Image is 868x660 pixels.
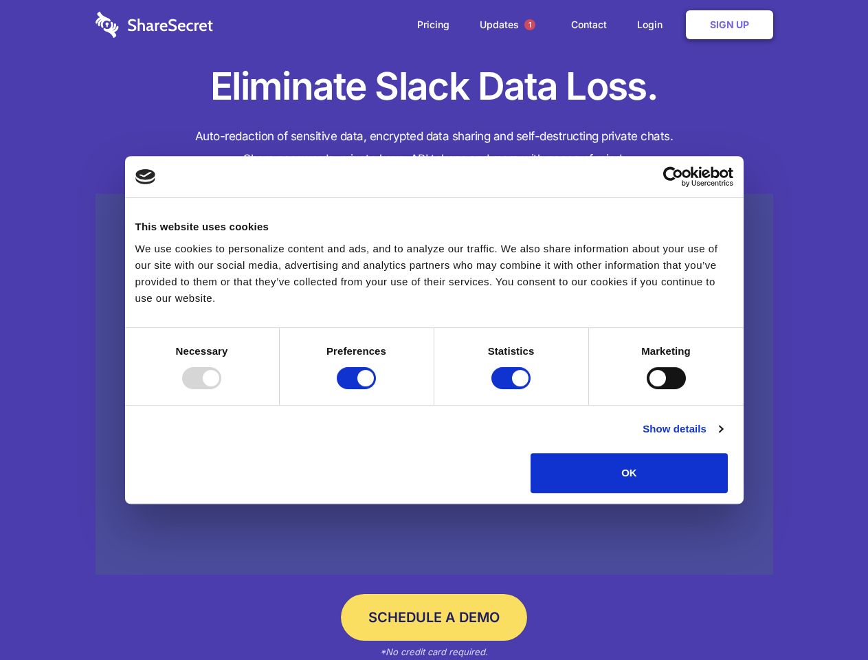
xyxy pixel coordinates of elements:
a: Pricing [403,3,463,46]
a: Sign Up [686,10,773,39]
strong: Necessary [176,345,228,357]
a: Usercentrics Cookiebot - opens in a new window [613,166,733,187]
a: Login [623,3,683,46]
a: Contact [557,3,621,46]
a: Wistia video thumbnail [96,194,773,575]
div: We use cookies to personalize content and ads, and to analyze our traffic. We also share informat... [135,241,733,307]
a: Show details [643,421,722,437]
strong: Preferences [326,345,386,357]
div: This website uses cookies [135,219,733,235]
h4: Auto-redaction of sensitive data, encrypted data sharing and self-destructing private chats. Shar... [96,125,773,170]
button: OK [531,453,728,493]
em: *No credit card required. [380,646,488,657]
strong: Marketing [641,345,691,357]
h1: Eliminate Slack Data Loss. [96,62,773,111]
a: Schedule a Demo [341,594,527,641]
img: logo [135,169,156,184]
img: logo-wordmark-white-trans-d4663122ce5f474addd5e946df7df03e33cb6a1c49d2221995e7729f52c070b2.svg [96,12,213,38]
span: 1 [524,19,535,30]
strong: Statistics [488,345,535,357]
